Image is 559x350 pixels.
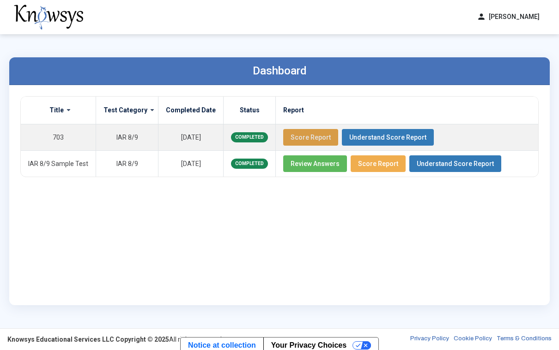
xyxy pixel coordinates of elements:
a: Privacy Policy [410,335,449,344]
td: IAR 8/9 [96,124,158,150]
th: Status [224,97,276,124]
span: person [477,12,486,22]
label: Test Category [103,106,147,114]
span: Understand Score Report [349,134,426,141]
a: Cookie Policy [454,335,492,344]
button: person[PERSON_NAME] [471,9,545,25]
label: Dashboard [253,64,307,77]
td: [DATE] [158,150,224,177]
button: Understand Score Report [409,155,501,172]
td: 703 [21,124,96,150]
span: Understand Score Report [417,160,494,167]
button: Understand Score Report [342,129,434,146]
td: IAR 8/9 [96,150,158,177]
button: Review Answers [283,155,347,172]
td: [DATE] [158,124,224,150]
label: Title [49,106,64,114]
td: IAR 8/9 Sample Test [21,150,96,177]
strong: Knowsys Educational Services LLC Copyright © 2025 [7,336,169,343]
span: Score Report [291,134,331,141]
div: All rights reserved. [7,335,223,344]
span: Score Report [358,160,398,167]
th: Report [276,97,539,124]
a: Terms & Conditions [497,335,552,344]
button: Score Report [351,155,406,172]
span: Review Answers [291,160,340,167]
span: COMPLETED [231,132,268,142]
img: knowsys-logo.png [14,5,83,30]
button: Score Report [283,129,338,146]
label: Completed Date [166,106,216,114]
span: COMPLETED [231,159,268,169]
